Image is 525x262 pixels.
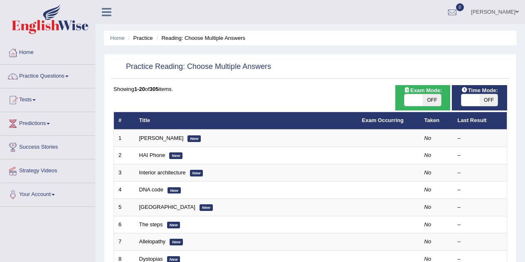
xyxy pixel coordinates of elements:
div: – [458,186,503,194]
li: Practice [126,34,153,42]
li: Reading: Choose Multiple Answers [154,34,245,42]
em: New [200,204,213,211]
em: New [169,152,182,159]
b: 1-20 [134,86,145,92]
td: 7 [114,233,135,251]
a: Predictions [0,112,95,133]
div: Showing of items. [113,85,507,93]
div: Show exams occurring in exams [395,85,451,110]
div: – [458,203,503,211]
div: – [458,221,503,229]
em: No [424,135,431,141]
em: New [168,187,181,194]
em: New [167,222,180,228]
th: Last Result [453,112,507,130]
a: Your Account [0,183,95,204]
em: No [424,256,431,262]
a: [GEOGRAPHIC_DATA] [139,204,195,210]
em: New [190,170,203,176]
a: HAI Phone [139,152,165,158]
td: 1 [114,130,135,147]
th: Title [135,112,357,130]
a: Strategy Videos [0,159,95,180]
a: Success Stories [0,136,95,157]
th: # [114,112,135,130]
em: No [424,152,431,158]
a: [PERSON_NAME] [139,135,184,141]
em: New [170,239,183,245]
div: – [458,152,503,159]
a: Practice Questions [0,65,95,86]
a: Allelopathy [139,238,166,245]
a: Home [110,35,125,41]
em: No [424,169,431,176]
td: 4 [114,181,135,199]
a: Exam Occurring [362,117,404,123]
a: Tests [0,88,95,109]
span: 0 [456,3,464,11]
a: DNA code [139,186,164,193]
h2: Practice Reading: Choose Multiple Answers [113,61,271,73]
b: 305 [150,86,159,92]
div: – [458,169,503,177]
th: Taken [420,112,453,130]
span: Exam Mode: [400,86,445,95]
td: 2 [114,147,135,164]
em: New [187,135,201,142]
div: – [458,238,503,246]
a: Interior architecture [139,169,186,176]
em: No [424,221,431,228]
td: 6 [114,216,135,233]
em: No [424,186,431,193]
a: The steps [139,221,163,228]
td: 3 [114,164,135,181]
span: Time Mode: [458,86,501,95]
span: OFF [480,94,498,106]
a: Home [0,41,95,62]
td: 5 [114,199,135,216]
div: – [458,135,503,142]
span: OFF [423,94,441,106]
a: Dystopias [139,256,163,262]
em: No [424,238,431,245]
em: No [424,204,431,210]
